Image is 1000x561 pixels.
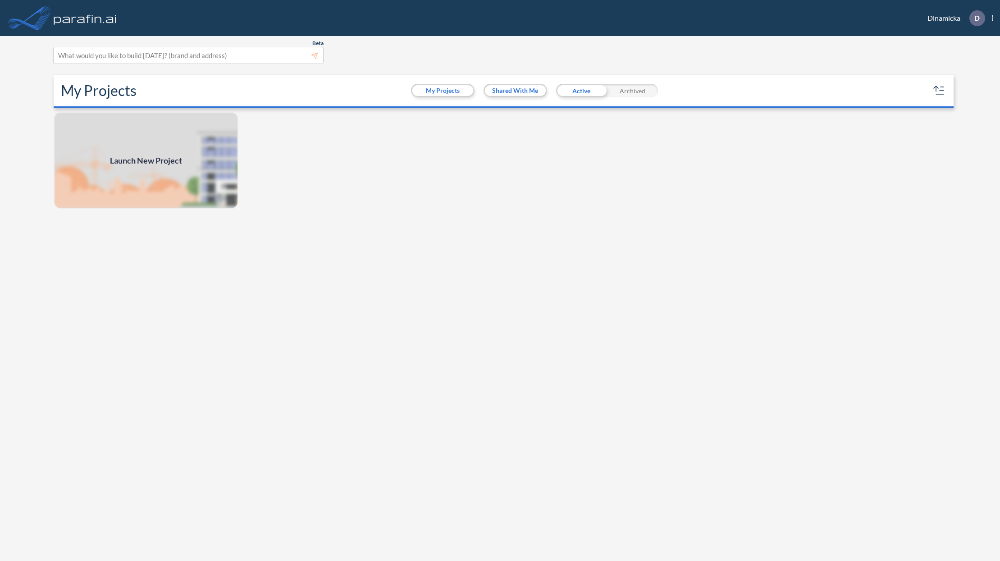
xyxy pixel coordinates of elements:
span: Beta [312,40,324,47]
a: Launch New Project [54,112,238,209]
h2: My Projects [61,82,137,99]
button: Shared With Me [485,85,546,96]
button: My Projects [412,85,473,96]
img: logo [52,9,119,27]
img: add [54,112,238,209]
p: D [974,14,980,22]
div: Archived [607,84,658,97]
div: Dinamicka [914,10,993,26]
div: Active [556,84,607,97]
button: sort [932,83,946,98]
span: Launch New Project [110,155,182,167]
